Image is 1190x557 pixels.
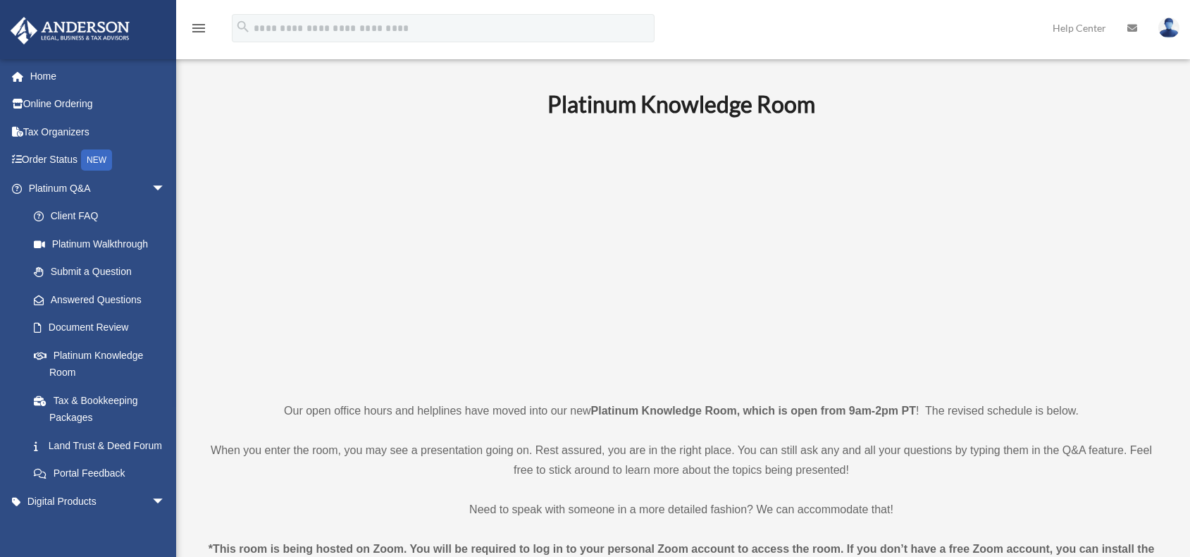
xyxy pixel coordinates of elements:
[20,202,187,231] a: Client FAQ
[591,405,916,417] strong: Platinum Knowledge Room, which is open from 9am-2pm PT
[20,460,187,488] a: Portal Feedback
[201,441,1162,480] p: When you enter the room, you may see a presentation going on. Rest assured, you are in the right ...
[20,386,187,431] a: Tax & Bookkeeping Packages
[10,90,187,118] a: Online Ordering
[190,20,207,37] i: menu
[20,230,187,258] a: Platinum Walkthrough
[151,174,180,203] span: arrow_drop_down
[81,149,112,171] div: NEW
[20,314,187,342] a: Document Review
[235,19,251,35] i: search
[1158,18,1179,38] img: User Pic
[201,500,1162,520] p: Need to speak with someone in a more detailed fashion? We can accommodate that!
[6,17,134,44] img: Anderson Advisors Platinum Portal
[190,25,207,37] a: menu
[20,341,180,386] a: Platinum Knowledge Room
[20,286,187,314] a: Answered Questions
[10,62,187,90] a: Home
[470,137,893,375] iframe: 231110_Toby_KnowledgeRoom
[201,401,1162,421] p: Our open office hours and helplines have moved into our new ! The revised schedule is below.
[10,118,187,146] a: Tax Organizers
[10,146,187,175] a: Order StatusNEW
[547,90,815,118] b: Platinum Knowledge Room
[10,487,187,515] a: Digital Productsarrow_drop_down
[151,487,180,516] span: arrow_drop_down
[10,174,187,202] a: Platinum Q&Aarrow_drop_down
[20,431,187,460] a: Land Trust & Deed Forum
[20,258,187,286] a: Submit a Question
